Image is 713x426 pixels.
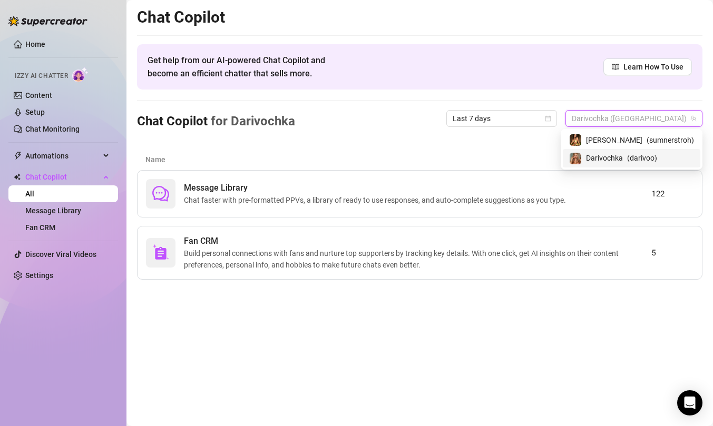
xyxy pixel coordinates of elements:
a: Message Library [25,206,81,215]
a: Learn How To Use [603,58,692,75]
h3: Chat Copilot [137,113,295,130]
article: 122 [651,187,694,200]
span: Message Library [184,182,570,194]
h2: Chat Copilot [137,7,702,27]
span: Build personal connections with fans and nurture top supporters by tracking key details. With one... [184,247,651,271]
img: Sumner [570,134,581,146]
span: Get help from our AI-powered Chat Copilot and become an efficient chatter that sells more. [148,54,350,80]
img: svg%3e [152,244,169,261]
a: Content [25,91,52,100]
span: Chat faster with pre-formatted PPVs, a library of ready to use responses, and auto-complete sugge... [184,194,570,206]
span: team [690,115,697,122]
a: Settings [25,271,53,280]
a: Discover Viral Videos [25,250,96,259]
a: Home [25,40,45,48]
span: Automations [25,147,100,164]
span: [PERSON_NAME] [586,134,642,146]
span: ( sumnerstroh ) [647,134,694,146]
a: Setup [25,108,45,116]
a: All [25,190,34,198]
div: Open Intercom Messenger [677,390,702,415]
span: Darivochka (darivoo) [572,111,696,126]
img: Darivochka [570,153,581,164]
span: Fan CRM [184,235,651,247]
a: Chat Monitoring [25,125,80,133]
img: Chat Copilot [14,173,21,181]
a: Fan CRM [25,223,55,232]
article: 5 [651,246,694,259]
span: calendar [545,115,551,122]
span: Last 7 days [453,111,551,126]
span: thunderbolt [14,152,22,160]
img: logo-BBDzfeDw.svg [8,16,87,26]
img: AI Chatter [72,67,89,82]
span: Izzy AI Chatter [15,71,68,81]
span: for Darivochka [208,114,295,128]
span: Chat Copilot [25,169,100,185]
span: Learn How To Use [623,61,683,73]
span: Darivochka [586,152,623,164]
span: comment [152,185,169,202]
span: read [612,63,619,71]
article: Name [145,154,652,165]
span: ( darivoo ) [627,152,657,164]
